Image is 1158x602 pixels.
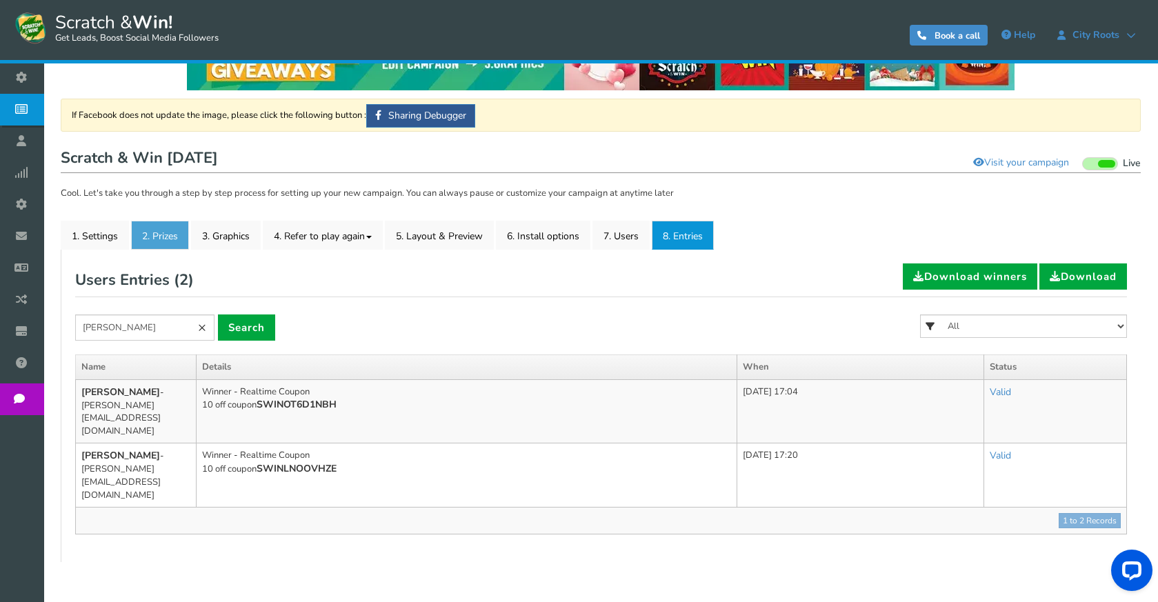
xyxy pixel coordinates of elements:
[1039,263,1127,290] a: Download
[592,221,650,250] a: 7. Users
[257,462,337,475] b: SWINLNOOVHZE
[366,104,475,128] a: Sharing Debugger
[179,270,188,290] span: 2
[903,263,1037,290] a: Download winners
[131,221,189,250] a: 2. Prizes
[984,355,1127,380] th: Status
[263,221,383,250] a: 4. Refer to play again
[61,187,1141,201] p: Cool. Let's take you through a step by step process for setting up your new campaign. You can alw...
[1014,28,1035,41] span: Help
[496,221,590,250] a: 6. Install options
[385,221,494,250] a: 5. Layout & Preview
[81,449,160,462] b: [PERSON_NAME]
[14,10,48,45] img: Scratch and Win
[218,314,275,341] a: Search
[61,146,1141,173] h1: Scratch & Win [DATE]
[14,10,219,45] a: Scratch &Win! Get Leads, Boost Social Media Followers
[935,30,980,42] span: Book a call
[737,355,984,380] th: When
[737,379,984,443] td: [DATE] 17:04
[61,221,129,250] a: 1. Settings
[81,385,160,399] b: [PERSON_NAME]
[1123,157,1141,170] span: Live
[197,443,737,508] td: Winner - Realtime Coupon 10 off coupon
[132,10,172,34] strong: Win!
[197,379,737,443] td: Winner - Realtime Coupon 10 off coupon
[76,443,197,508] td: - [PERSON_NAME][EMAIL_ADDRESS][DOMAIN_NAME]
[737,443,984,508] td: [DATE] 17:20
[995,24,1042,46] a: Help
[61,99,1141,132] div: If Facebook does not update the image, please click the following button :
[652,221,714,250] a: 8. Entries
[990,449,1011,462] a: Valid
[257,398,337,411] b: SWINOT6D1NBH
[990,385,1011,399] a: Valid
[48,10,219,45] span: Scratch &
[76,379,197,443] td: - [PERSON_NAME][EMAIL_ADDRESS][DOMAIN_NAME]
[964,151,1078,174] a: Visit your campaign
[190,314,214,341] a: ×
[76,355,197,380] th: Name
[197,355,737,380] th: Details
[1066,30,1126,41] span: City Roots
[75,314,214,341] input: Search by name or email
[55,33,219,44] small: Get Leads, Boost Social Media Followers
[191,221,261,250] a: 3. Graphics
[75,263,194,297] h2: Users Entries ( )
[910,25,988,46] a: Book a call
[1100,544,1158,602] iframe: LiveChat chat widget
